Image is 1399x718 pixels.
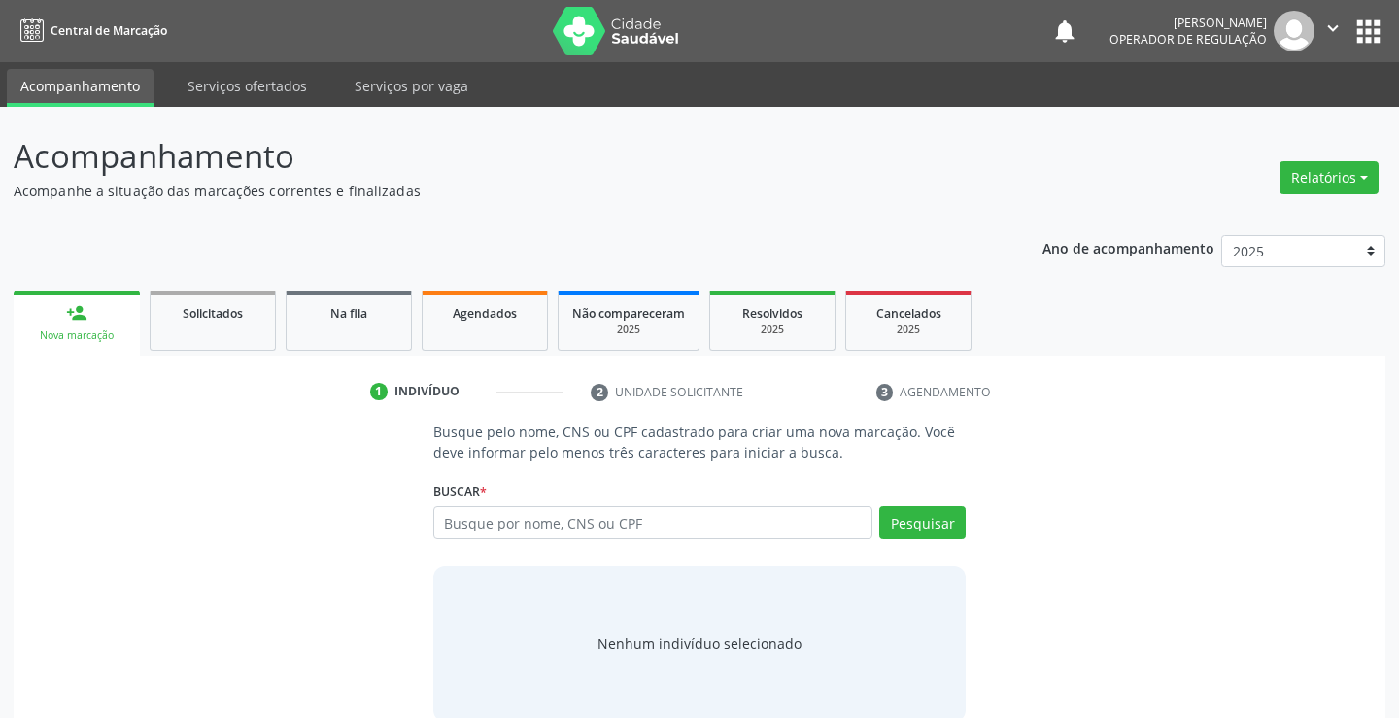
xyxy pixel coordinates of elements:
[1274,11,1314,51] img: img
[597,633,802,654] div: Nenhum indivíduo selecionado
[7,69,154,107] a: Acompanhamento
[183,305,243,322] span: Solicitados
[1322,17,1344,39] i: 
[433,422,967,462] p: Busque pelo nome, CNS ou CPF cadastrado para criar uma nova marcação. Você deve informar pelo men...
[572,323,685,337] div: 2025
[1109,31,1267,48] span: Operador de regulação
[742,305,802,322] span: Resolvidos
[876,305,941,322] span: Cancelados
[14,132,973,181] p: Acompanhamento
[1280,161,1379,194] button: Relatórios
[1351,15,1385,49] button: apps
[1051,17,1078,45] button: notifications
[370,383,388,400] div: 1
[394,383,460,400] div: Indivíduo
[433,506,873,539] input: Busque por nome, CNS ou CPF
[572,305,685,322] span: Não compareceram
[174,69,321,103] a: Serviços ofertados
[66,302,87,324] div: person_add
[1314,11,1351,51] button: 
[341,69,482,103] a: Serviços por vaga
[14,181,973,201] p: Acompanhe a situação das marcações correntes e finalizadas
[724,323,821,337] div: 2025
[27,328,126,343] div: Nova marcação
[51,22,167,39] span: Central de Marcação
[1109,15,1267,31] div: [PERSON_NAME]
[1042,235,1214,259] p: Ano de acompanhamento
[14,15,167,47] a: Central de Marcação
[879,506,966,539] button: Pesquisar
[453,305,517,322] span: Agendados
[860,323,957,337] div: 2025
[330,305,367,322] span: Na fila
[433,476,487,506] label: Buscar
